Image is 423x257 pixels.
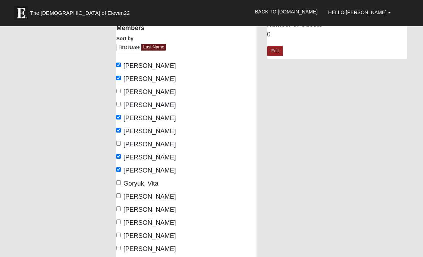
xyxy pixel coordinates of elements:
[123,232,176,239] span: [PERSON_NAME]
[116,233,121,237] input: [PERSON_NAME]
[123,128,176,135] span: [PERSON_NAME]
[116,193,121,198] input: [PERSON_NAME]
[123,141,176,148] span: [PERSON_NAME]
[14,6,28,20] img: Eleven22 logo
[123,180,158,187] span: Goryuk, Vita
[11,2,152,20] a: The [DEMOGRAPHIC_DATA] of Eleven22
[328,10,387,15] span: Hello [PERSON_NAME]
[249,3,323,21] a: Back to [DOMAIN_NAME]
[116,115,121,119] input: [PERSON_NAME]
[116,128,121,133] input: [PERSON_NAME]
[116,102,121,106] input: [PERSON_NAME]
[116,206,121,211] input: [PERSON_NAME]
[116,180,121,185] input: Goryuk, Vita
[123,219,176,226] span: [PERSON_NAME]
[267,46,283,56] a: Edit
[123,193,176,200] span: [PERSON_NAME]
[323,4,396,21] a: Hello [PERSON_NAME]
[123,75,176,82] span: [PERSON_NAME]
[116,76,121,80] input: [PERSON_NAME]
[116,24,181,32] h4: Members
[116,167,121,172] input: [PERSON_NAME]
[123,154,176,161] span: [PERSON_NAME]
[116,89,121,93] input: [PERSON_NAME]
[116,141,121,146] input: [PERSON_NAME]
[123,101,176,109] span: [PERSON_NAME]
[116,63,121,67] input: [PERSON_NAME]
[116,44,142,51] a: First Name
[30,10,130,17] span: The [DEMOGRAPHIC_DATA] of Eleven22
[267,30,407,39] dd: 0
[123,88,176,95] span: [PERSON_NAME]
[123,167,176,174] span: [PERSON_NAME]
[123,115,176,122] span: [PERSON_NAME]
[141,44,166,51] a: Last Name
[116,220,121,224] input: [PERSON_NAME]
[116,154,121,159] input: [PERSON_NAME]
[116,35,133,42] label: Sort by
[123,62,176,69] span: [PERSON_NAME]
[123,206,176,213] span: [PERSON_NAME]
